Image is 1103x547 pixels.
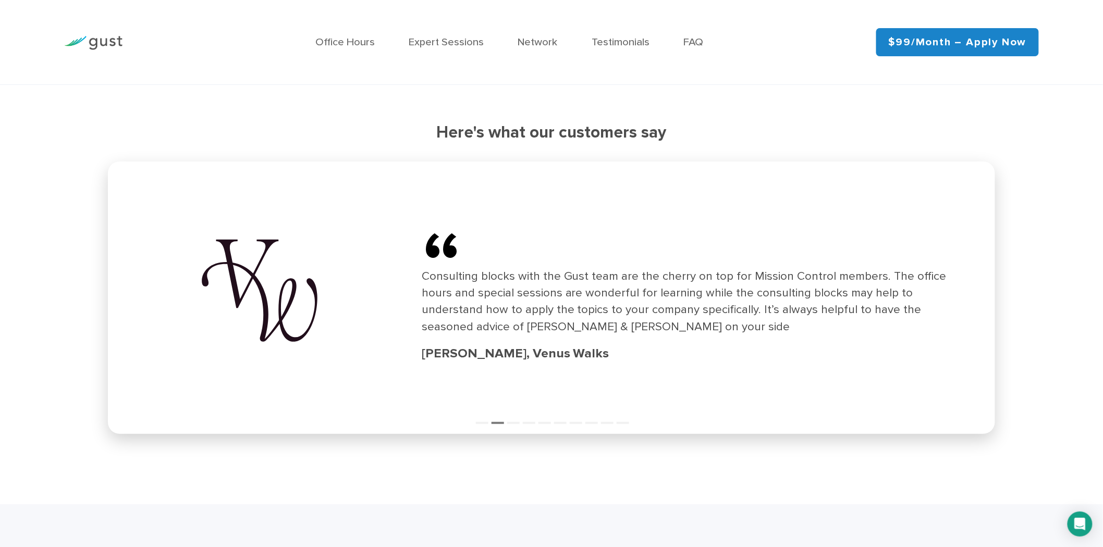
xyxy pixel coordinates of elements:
button: 8 of 10 [585,412,596,422]
img: venus walks logo [168,226,351,355]
button: 9 of 10 [601,412,611,422]
div: [PERSON_NAME], Venus Walks [422,344,959,363]
button: 10 of 10 [617,412,627,422]
button: 7 of 10 [570,412,580,422]
a: Office Hours [315,36,375,48]
a: FAQ [683,36,703,48]
button: 4 of 10 [523,412,533,422]
button: 3 of 10 [507,412,518,422]
div: Consulting blocks with the Gust team are the cherry on top for Mission Control members. The offic... [422,268,959,335]
div: Open Intercom Messenger [1068,512,1093,537]
button: 6 of 10 [554,412,565,422]
a: Network [518,36,558,48]
a: Testimonials [592,36,649,48]
button: 5 of 10 [538,412,549,422]
h3: Here's what our customers say [108,123,995,143]
button: 1 of 10 [476,412,486,422]
button: 2 of 10 [492,412,502,422]
span: “ [422,230,516,268]
a: $99/month – Apply Now [876,28,1039,57]
a: Expert Sessions [409,36,484,48]
img: Gust Logo [64,36,122,50]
